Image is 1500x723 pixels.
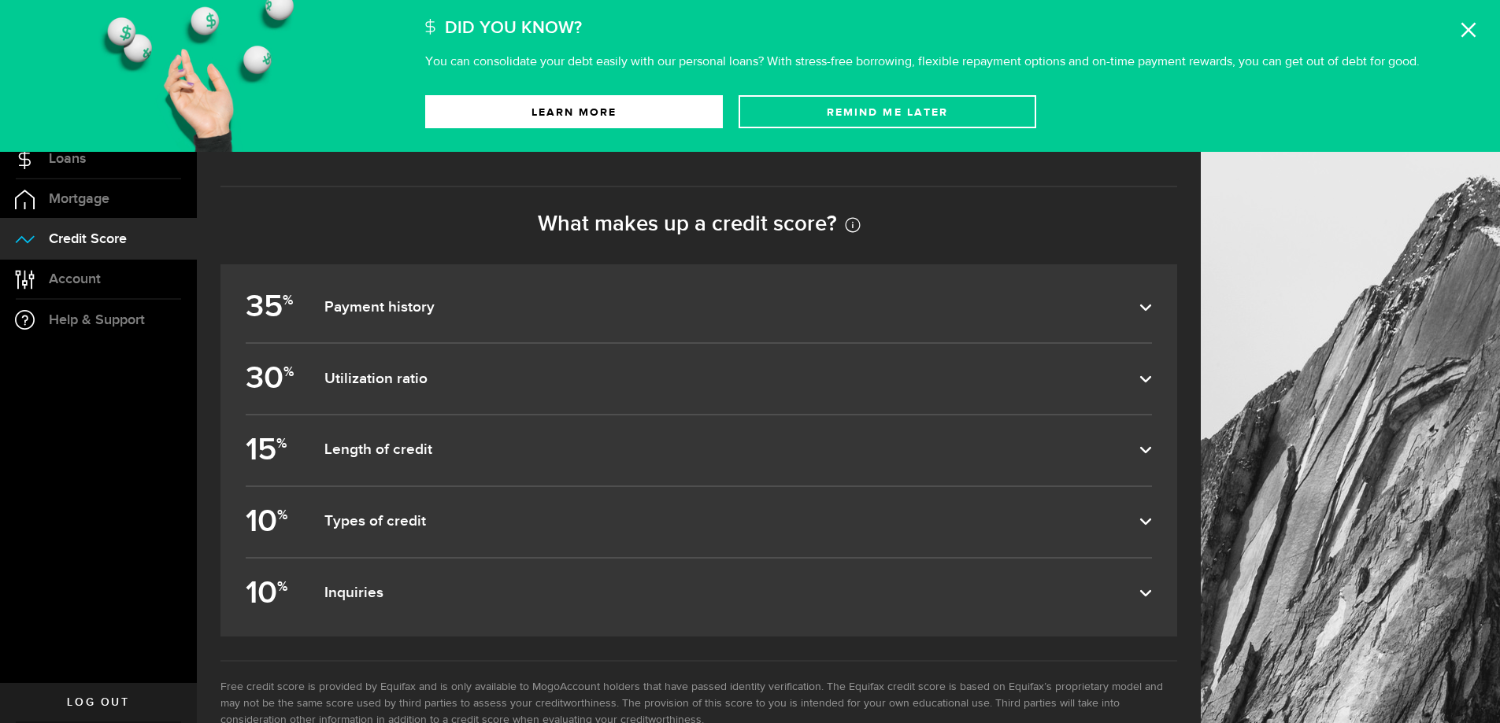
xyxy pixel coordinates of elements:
dfn: Inquiries [324,584,1139,603]
sup: % [283,293,293,309]
sup: % [277,578,287,595]
span: Loans [49,152,86,166]
span: Log out [67,697,129,708]
sup: % [283,363,294,380]
h2: What makes up a credit score? [220,211,1177,237]
b: 30 [246,353,297,404]
dfn: Utilization ratio [324,370,1139,389]
button: Open LiveChat chat widget [13,6,60,53]
dfn: Payment history [324,298,1139,317]
span: Credit Score [49,232,127,246]
dfn: Types of credit [324,512,1139,531]
sup: % [276,435,287,452]
span: Account [49,272,101,286]
p: You can consolidate your debt easily with our personal loans? With stress-free borrowing, flexibl... [425,56,1420,68]
b: 15 [246,425,297,476]
button: Remind Me later [739,95,1036,128]
dfn: Length of credit [324,441,1139,459]
h2: Did You Know? [445,12,582,45]
b: 35 [246,282,297,333]
sup: % [277,507,287,523]
b: 10 [246,568,297,619]
span: Help & Support [49,313,145,327]
span: Mortgage [49,192,109,206]
a: Learn More [425,95,723,128]
b: 10 [246,496,297,548]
